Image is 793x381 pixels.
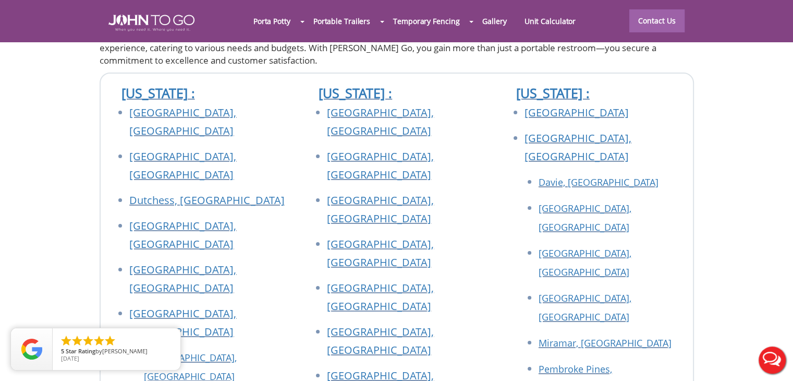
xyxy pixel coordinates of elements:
li:  [104,335,116,347]
a: [GEOGRAPHIC_DATA], [GEOGRAPHIC_DATA] [327,193,434,225]
a: [GEOGRAPHIC_DATA], [GEOGRAPHIC_DATA] [539,292,631,323]
a: [GEOGRAPHIC_DATA] [524,105,629,120]
li:  [71,335,83,347]
a: [US_STATE] : [516,84,590,102]
a: [GEOGRAPHIC_DATA], [GEOGRAPHIC_DATA] [539,247,631,278]
p: To support your search for a porta potty, [PERSON_NAME] To Go delivers exceptional that emphasize... [100,17,694,67]
a: Gallery [473,10,515,32]
a: [GEOGRAPHIC_DATA], [GEOGRAPHIC_DATA] [327,325,434,357]
a: Portable Trailers [304,10,379,32]
img: JOHN to go [108,15,194,31]
span: 5 [61,347,64,355]
button: Live Chat [751,339,793,381]
a: Unit Calculator [516,10,585,32]
span: [DATE] [61,354,79,362]
a: Temporary Fencing [384,10,468,32]
span: by [61,348,172,355]
a: Porta Potty [245,10,299,32]
a: [GEOGRAPHIC_DATA], [GEOGRAPHIC_DATA] [524,131,631,163]
a: [GEOGRAPHIC_DATA], [GEOGRAPHIC_DATA] [129,149,236,182]
a: Davie, [GEOGRAPHIC_DATA] [539,176,658,188]
a: [GEOGRAPHIC_DATA], [GEOGRAPHIC_DATA] [327,237,434,269]
a: Miramar, [GEOGRAPHIC_DATA] [539,337,672,349]
a: [GEOGRAPHIC_DATA], [GEOGRAPHIC_DATA] [129,306,236,339]
a: [GEOGRAPHIC_DATA], [GEOGRAPHIC_DATA] [327,105,434,138]
span: [PERSON_NAME] [102,347,148,355]
img: Review Rating [21,339,42,360]
a: Dutchess, [GEOGRAPHIC_DATA] [129,193,284,207]
a: [US_STATE] : [121,84,195,102]
li:  [82,335,94,347]
a: [GEOGRAPHIC_DATA], [GEOGRAPHIC_DATA] [327,149,434,182]
li:  [93,335,105,347]
a: [GEOGRAPHIC_DATA], [GEOGRAPHIC_DATA] [129,105,236,138]
a: [GEOGRAPHIC_DATA], [GEOGRAPHIC_DATA] [539,202,631,233]
a: Contact Us [629,9,685,32]
a: [GEOGRAPHIC_DATA], [GEOGRAPHIC_DATA] [327,281,434,313]
a: [US_STATE] : [319,84,392,102]
li:  [60,335,72,347]
a: [GEOGRAPHIC_DATA], [GEOGRAPHIC_DATA] [129,263,236,295]
a: [GEOGRAPHIC_DATA], [GEOGRAPHIC_DATA] [129,219,236,251]
span: Star Rating [66,347,95,355]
